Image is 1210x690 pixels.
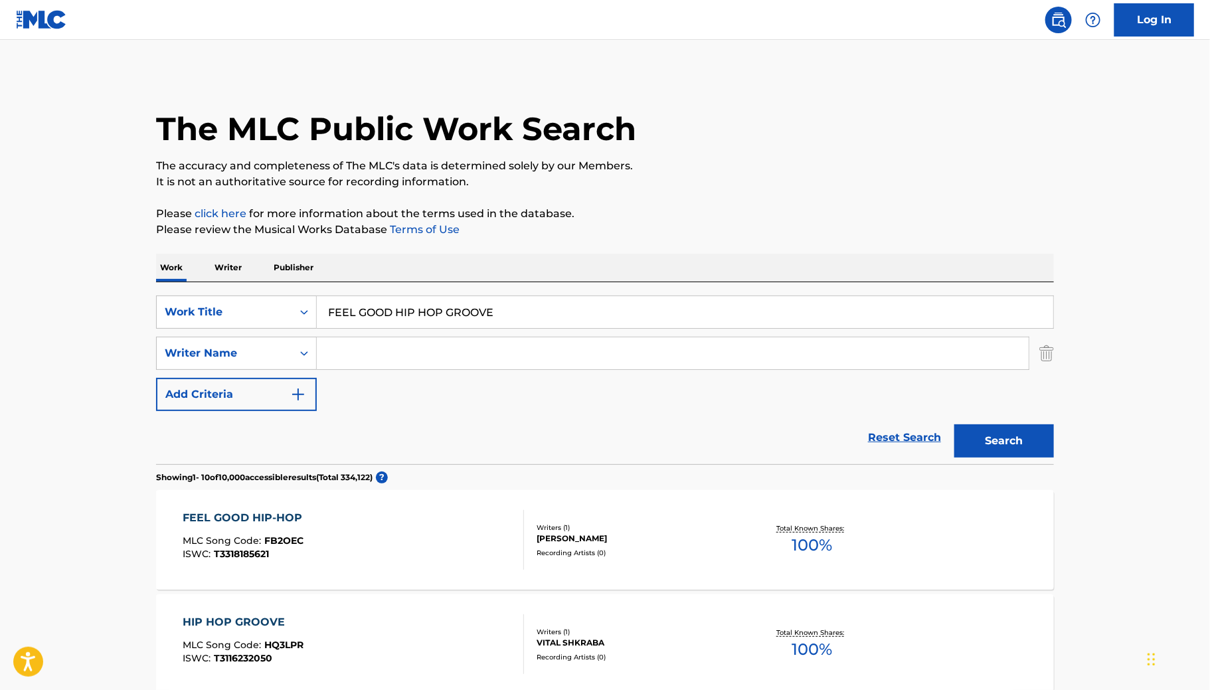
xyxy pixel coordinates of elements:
span: ISWC : [183,652,215,664]
div: Drag [1148,640,1156,679]
div: Writers ( 1 ) [537,523,737,533]
div: Writer Name [165,345,284,361]
form: Search Form [156,296,1054,464]
img: 9d2ae6d4665cec9f34b9.svg [290,387,306,402]
span: ISWC : [183,548,215,560]
span: MLC Song Code : [183,535,265,547]
span: MLC Song Code : [183,639,265,651]
img: search [1051,12,1067,28]
div: HIP HOP GROOVE [183,614,304,630]
img: MLC Logo [16,10,67,29]
div: Recording Artists ( 0 ) [537,652,737,662]
span: T3318185621 [215,548,270,560]
p: It is not an authoritative source for recording information. [156,174,1054,190]
p: Please for more information about the terms used in the database. [156,206,1054,222]
p: Work [156,254,187,282]
a: Log In [1114,3,1194,37]
div: [PERSON_NAME] [537,533,737,545]
a: click here [195,207,246,220]
p: The accuracy and completeness of The MLC's data is determined solely by our Members. [156,158,1054,174]
div: Recording Artists ( 0 ) [537,548,737,558]
div: Help [1080,7,1106,33]
p: Showing 1 - 10 of 10,000 accessible results (Total 334,122 ) [156,472,373,483]
p: Please review the Musical Works Database [156,222,1054,238]
p: Total Known Shares: [776,523,847,533]
span: HQ3LPR [265,639,304,651]
h1: The MLC Public Work Search [156,109,636,149]
a: Terms of Use [387,223,460,236]
button: Add Criteria [156,378,317,411]
iframe: Chat Widget [1144,626,1210,690]
span: 100 % [792,638,832,661]
div: VITAL SHKRABA [537,637,737,649]
div: FEEL GOOD HIP-HOP [183,510,309,526]
button: Search [954,424,1054,458]
span: FB2OEC [265,535,304,547]
p: Total Known Shares: [776,628,847,638]
img: help [1085,12,1101,28]
img: Delete Criterion [1039,337,1054,370]
div: Writers ( 1 ) [537,627,737,637]
p: Publisher [270,254,317,282]
span: ? [376,472,388,483]
p: Writer [211,254,246,282]
a: Reset Search [861,423,948,452]
a: Public Search [1045,7,1072,33]
a: FEEL GOOD HIP-HOPMLC Song Code:FB2OECISWC:T3318185621Writers (1)[PERSON_NAME]Recording Artists (0... [156,490,1054,590]
span: T3116232050 [215,652,273,664]
div: Work Title [165,304,284,320]
span: 100 % [792,533,832,557]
